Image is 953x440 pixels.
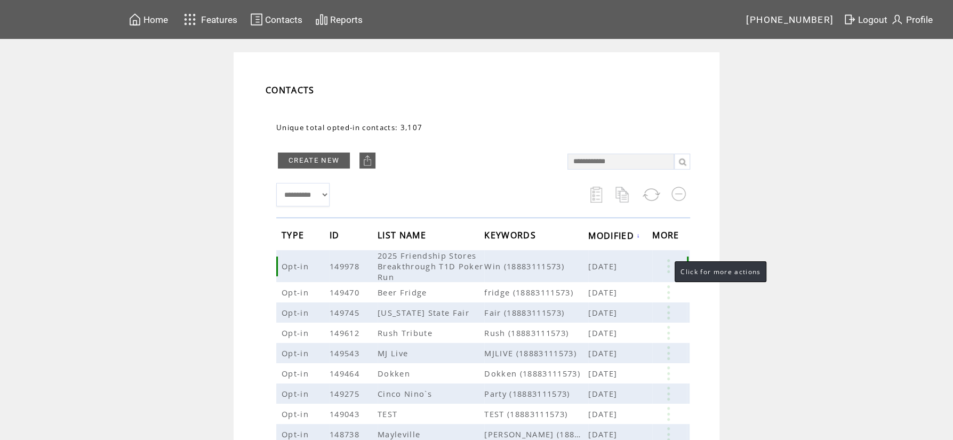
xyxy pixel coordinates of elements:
span: 149470 [330,287,362,298]
img: profile.svg [891,13,903,26]
span: Home [143,14,168,25]
span: [DATE] [588,368,620,379]
span: Click for more actions [680,267,760,276]
span: 149275 [330,388,362,399]
span: 149543 [330,348,362,358]
span: Beer Fridge [378,287,430,298]
img: upload.png [362,155,373,166]
span: Dokken (18883111573) [484,368,588,379]
span: Mayleville [378,429,423,439]
span: Opt-in [282,261,311,271]
span: Rush (18883111573) [484,327,588,338]
span: 148738 [330,429,362,439]
span: Party (18883111573) [484,388,588,399]
a: TYPE [282,232,307,238]
span: Opt-in [282,307,311,318]
span: mayle (18883111573) [484,429,588,439]
span: MJ Live [378,348,411,358]
span: 2025 Friendship Stores Breakthrough T1D Poker Run [378,250,483,282]
span: fridge (18883111573) [484,287,588,298]
span: [US_STATE] State Fair [378,307,472,318]
span: Logout [858,14,887,25]
span: Contacts [265,14,302,25]
span: [DATE] [588,307,620,318]
a: Logout [842,11,889,28]
a: Home [127,11,170,28]
span: Opt-in [282,388,311,399]
img: contacts.svg [250,13,263,26]
span: Features [201,14,237,25]
span: [DATE] [588,327,620,338]
span: MJLIVE (18883111573) [484,348,588,358]
span: CONTACTS [266,84,315,96]
span: MODIFIED [588,227,637,247]
span: [DATE] [588,429,620,439]
span: 149978 [330,261,362,271]
span: 149043 [330,409,362,419]
a: CREATE NEW [278,153,350,169]
span: KEYWORDS [484,227,539,246]
span: [DATE] [588,287,620,298]
span: [DATE] [588,388,620,399]
span: TYPE [282,227,307,246]
span: ID [330,227,342,246]
span: Dokken [378,368,413,379]
img: home.svg [129,13,141,26]
a: LIST NAME [378,232,429,238]
span: MORE [652,227,682,246]
span: Opt-in [282,327,311,338]
a: Profile [889,11,934,28]
span: Unique total opted-in contacts: 3,107 [276,123,422,132]
a: KEYWORDS [484,232,539,238]
img: features.svg [181,11,199,28]
span: 149612 [330,327,362,338]
span: Rush Tribute [378,327,435,338]
a: Reports [314,11,364,28]
span: Win (18883111573) [484,261,588,271]
img: exit.svg [843,13,856,26]
span: Profile [906,14,932,25]
span: Reports [330,14,363,25]
a: Features [179,9,239,30]
a: ID [330,232,342,238]
span: LIST NAME [378,227,429,246]
span: Fair (18883111573) [484,307,588,318]
span: [DATE] [588,261,620,271]
span: [DATE] [588,348,620,358]
img: chart.svg [315,13,328,26]
span: Opt-in [282,409,311,419]
span: TEST [378,409,400,419]
a: MODIFIED↓ [588,232,640,238]
span: TEST (18883111573) [484,409,588,419]
span: Opt-in [282,368,311,379]
span: Opt-in [282,287,311,298]
span: [DATE] [588,409,620,419]
a: Contacts [249,11,304,28]
span: 149464 [330,368,362,379]
span: Cinco Nino`s [378,388,435,399]
span: Opt-in [282,348,311,358]
span: [PHONE_NUMBER] [746,14,834,25]
span: 149745 [330,307,362,318]
span: Opt-in [282,429,311,439]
